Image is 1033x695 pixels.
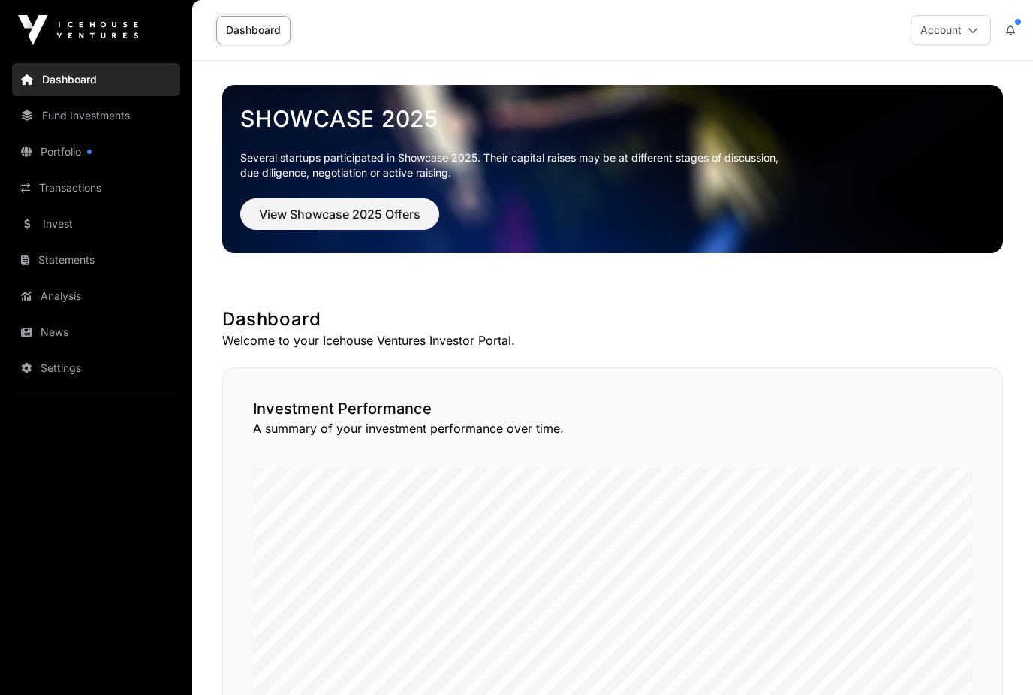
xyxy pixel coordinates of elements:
[12,243,180,276] a: Statements
[12,63,180,96] a: Dashboard
[259,205,420,223] span: View Showcase 2025 Offers
[216,16,291,44] a: Dashboard
[12,135,180,168] a: Portfolio
[240,198,439,230] button: View Showcase 2025 Offers
[12,280,180,313] a: Analysis
[222,307,1003,331] h1: Dashboard
[12,99,180,132] a: Fund Investments
[18,15,138,45] img: Icehouse Ventures Logo
[222,85,1003,253] img: Showcase 2025
[911,15,991,45] button: Account
[240,105,985,132] a: Showcase 2025
[253,398,972,419] h2: Investment Performance
[240,150,985,180] p: Several startups participated in Showcase 2025. Their capital raises may be at different stages o...
[253,419,972,437] p: A summary of your investment performance over time.
[12,316,180,349] a: News
[12,207,180,240] a: Invest
[240,213,439,228] a: View Showcase 2025 Offers
[958,623,1033,695] iframe: Chat Widget
[12,171,180,204] a: Transactions
[12,352,180,385] a: Settings
[222,331,1003,349] p: Welcome to your Icehouse Ventures Investor Portal.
